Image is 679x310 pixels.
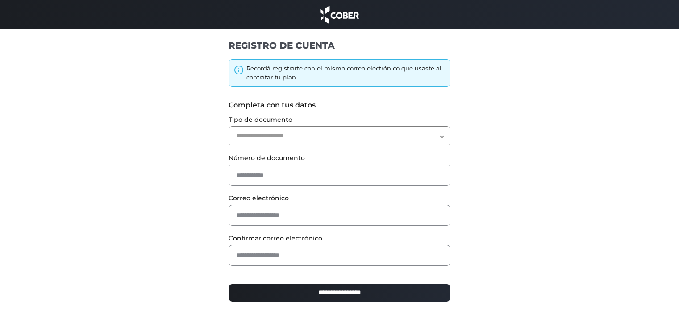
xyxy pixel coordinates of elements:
div: Recordá registrarte con el mismo correo electrónico que usaste al contratar tu plan [246,64,446,82]
label: Correo electrónico [229,194,450,203]
img: cober_marca.png [318,4,362,25]
label: Confirmar correo electrónico [229,234,450,243]
label: Número de documento [229,153,450,163]
label: Tipo de documento [229,115,450,124]
label: Completa con tus datos [229,100,450,111]
h1: REGISTRO DE CUENTA [229,40,450,51]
